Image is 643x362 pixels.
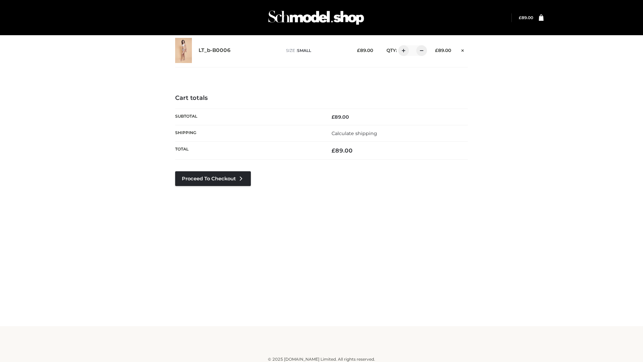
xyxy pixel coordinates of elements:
a: Calculate shipping [332,130,377,136]
span: £ [519,15,521,20]
div: QTY: [380,45,425,56]
bdi: 89.00 [332,114,349,120]
a: Proceed to Checkout [175,171,251,186]
th: Shipping [175,125,321,141]
span: SMALL [297,48,311,53]
p: size : [286,48,347,54]
span: £ [332,114,335,120]
h4: Cart totals [175,95,468,102]
span: £ [332,147,335,154]
a: Remove this item [458,45,468,54]
bdi: 89.00 [519,15,533,20]
th: Total [175,142,321,160]
span: £ [357,48,360,53]
th: Subtotal [175,109,321,125]
bdi: 89.00 [435,48,451,53]
a: £89.00 [519,15,533,20]
bdi: 89.00 [357,48,373,53]
a: LT_b-B0006 [199,47,231,54]
bdi: 89.00 [332,147,353,154]
img: Schmodel Admin 964 [266,4,366,31]
span: £ [435,48,438,53]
